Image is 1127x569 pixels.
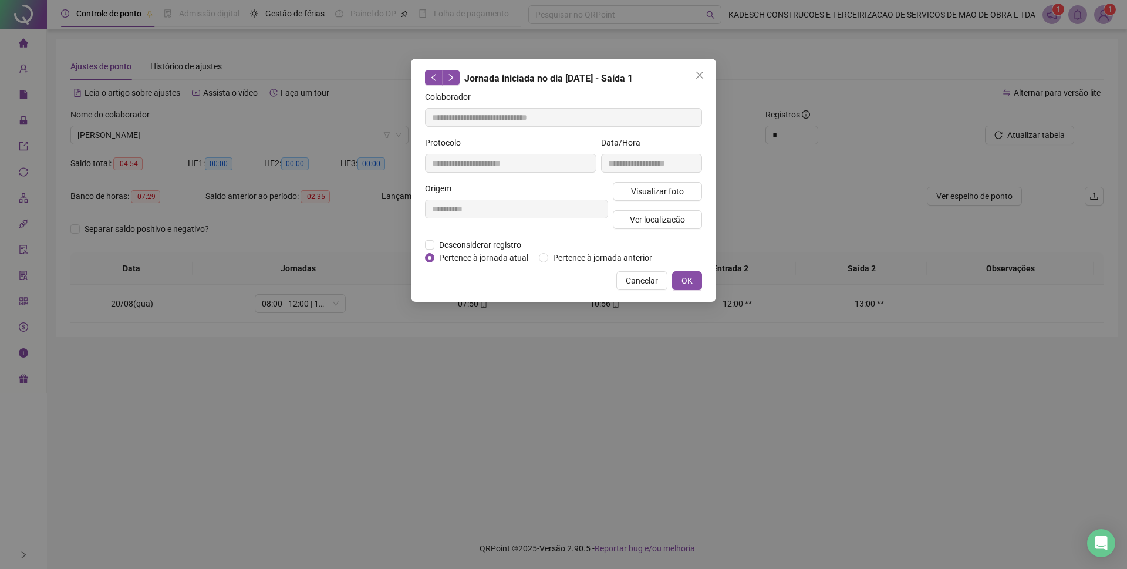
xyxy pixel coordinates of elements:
div: Jornada iniciada no dia [DATE] - Saída 1 [425,70,702,86]
button: left [425,70,443,85]
span: left [430,73,438,82]
div: Open Intercom Messenger [1087,529,1115,557]
button: OK [672,271,702,290]
label: Colaborador [425,90,478,103]
label: Protocolo [425,136,468,149]
span: OK [681,274,693,287]
span: Visualizar foto [631,185,684,198]
span: Pertence à jornada anterior [548,251,657,264]
span: Desconsiderar registro [434,238,526,251]
span: Cancelar [626,274,658,287]
span: Ver localização [630,213,685,226]
button: Cancelar [616,271,667,290]
button: Visualizar foto [613,182,702,201]
label: Data/Hora [601,136,648,149]
span: right [447,73,455,82]
span: Pertence à jornada atual [434,251,533,264]
span: close [695,70,704,80]
button: right [442,70,460,85]
button: Close [690,66,709,85]
button: Ver localização [613,210,702,229]
label: Origem [425,182,459,195]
